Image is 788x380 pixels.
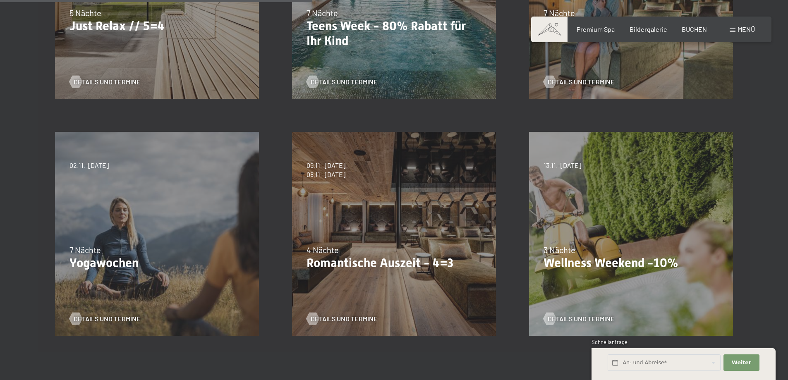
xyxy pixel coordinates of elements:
span: 13.11.–[DATE] [544,161,581,170]
a: Premium Spa [577,25,615,33]
span: Menü [738,25,755,33]
span: Weiter [732,359,751,366]
span: Details und Termine [548,314,615,323]
a: Details und Termine [544,77,615,86]
span: Details und Termine [311,314,378,323]
a: Details und Termine [69,314,141,323]
span: Schnellanfrage [592,339,628,345]
a: Details und Termine [307,314,378,323]
a: Details und Termine [307,77,378,86]
span: 7 Nächte [544,8,575,18]
span: 7 Nächte [307,8,338,18]
p: Romantische Auszeit - 4=3 [307,256,481,270]
span: Details und Termine [74,314,141,323]
span: 7 Nächte [69,245,101,255]
span: Details und Termine [74,77,141,86]
p: Teens Week - 80% Rabatt für Ihr Kind [307,19,481,48]
span: 09.11.–[DATE] [307,161,345,170]
a: Bildergalerie [630,25,667,33]
p: Wellness Weekend -10% [544,256,719,270]
span: Details und Termine [311,77,378,86]
span: 4 Nächte [307,245,339,255]
a: Details und Termine [544,314,615,323]
a: BUCHEN [682,25,707,33]
span: 3 Nächte [544,245,575,255]
span: 5 Nächte [69,8,101,18]
button: Weiter [723,354,759,371]
p: Just Relax // 5=4 [69,19,244,33]
p: Yogawochen [69,256,244,270]
span: 08.11.–[DATE] [307,170,345,179]
span: Details und Termine [548,77,615,86]
span: 02.11.–[DATE] [69,161,109,170]
a: Details und Termine [69,77,141,86]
